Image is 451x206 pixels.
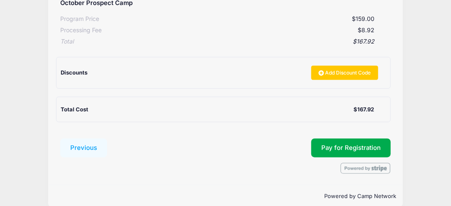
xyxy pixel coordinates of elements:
[60,139,107,158] button: Previous
[102,26,374,35] div: $8.92
[61,69,87,76] span: Discounts
[60,15,99,23] div: Program Price
[60,26,102,35] div: Processing Fee
[311,66,378,80] a: Add Discount Code
[74,37,374,46] div: $167.92
[354,106,374,114] div: $167.92
[311,139,391,158] button: Pay for Registration
[55,192,396,201] p: Powered by Camp Network
[61,106,354,114] div: Total Cost
[352,15,374,22] span: $159.00
[60,37,74,46] div: Total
